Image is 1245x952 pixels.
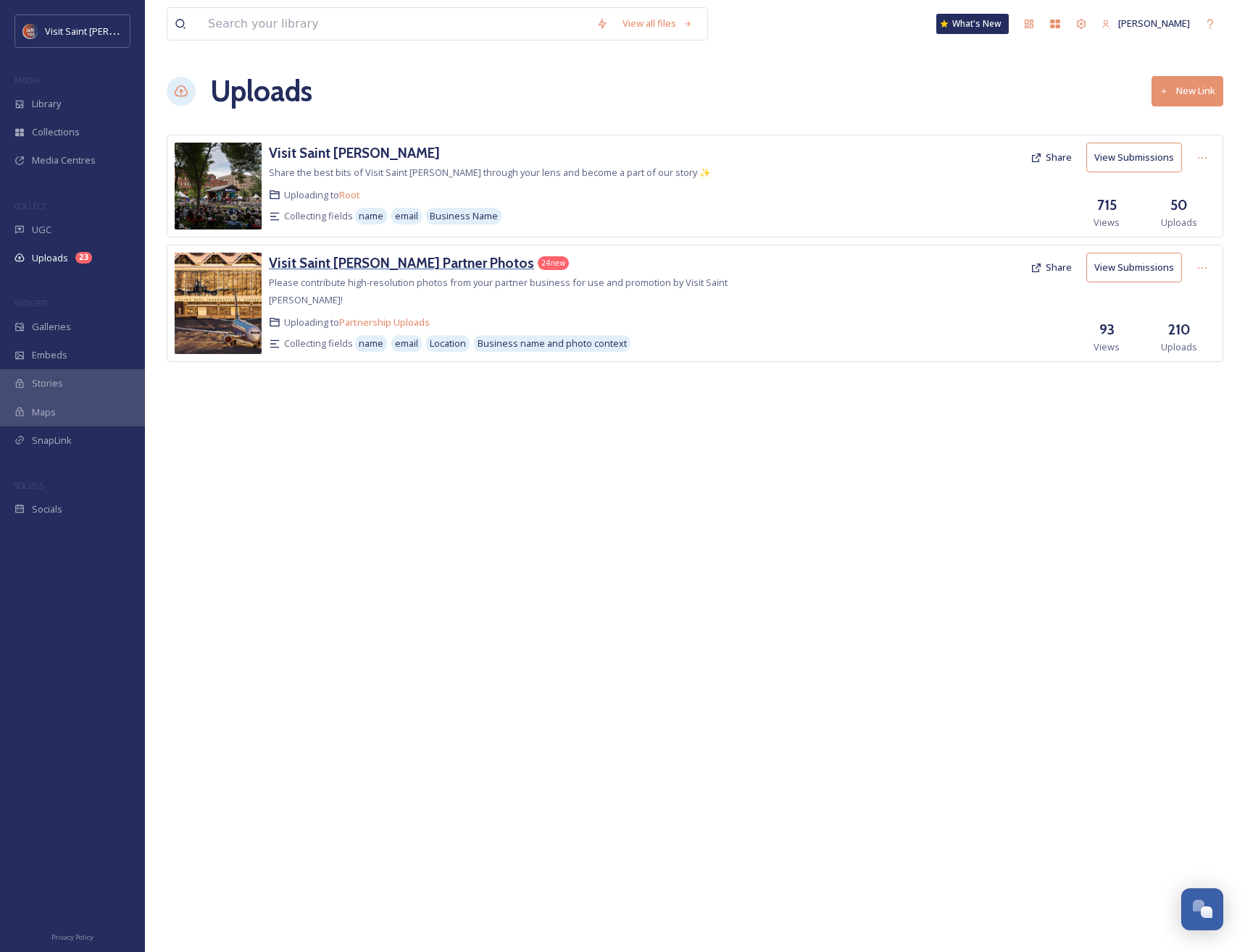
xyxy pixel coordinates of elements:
span: Business Name [430,209,498,223]
span: Location [430,337,466,350]
h3: 50 [1170,195,1188,216]
div: 23 [75,252,92,264]
a: Partnership Uploads [339,316,430,329]
span: Uploading to [284,316,430,329]
span: Collections [32,125,80,139]
span: Collecting fields [284,337,353,350]
span: name [359,209,383,223]
span: Library [32,97,61,111]
div: 24 new [538,256,569,270]
a: View Submissions [1086,253,1189,282]
img: Visit%20Saint%20Paul%20Updated%20Profile%20Image.jpg [23,24,38,38]
span: Socials [32,502,62,516]
a: Visit Saint [PERSON_NAME] [269,143,440,164]
input: Search your library [201,8,589,40]
span: Uploads [32,251,68,265]
span: Please contribute high-resolution photos from your partner business for use and promotion by Visi... [269,276,728,306]
img: 62de531d-448e-4d26-939d-3e4ba8b184a2.jpg [175,143,262,229]
span: SnapLink [32,434,72,447]
span: Maps [32,405,56,419]
span: Uploads [1161,340,1197,354]
span: Privacy Policy [51,932,93,942]
span: email [395,337,418,350]
span: Embeds [32,348,67,362]
button: Share [1023,143,1079,172]
span: Collecting fields [284,209,353,223]
h3: 210 [1168,319,1191,340]
button: New Link [1152,76,1223,106]
span: SOCIALS [14,480,43,491]
a: Uploads [210,69,312,113]
span: Uploads [1161,216,1197,229]
span: Galleries [32,320,71,334]
a: Privacy Policy [51,927,93,945]
a: Root [339,188,360,201]
h3: Visit Saint [PERSON_NAME] Partner Photos [269,254,534,271]
span: [PERSON_NAME] [1118,17,1190,30]
span: Views [1094,340,1120,354]
span: COLLECT [14,201,46,211]
span: WIDGETS [14,298,48,308]
a: View Submissions [1086,143,1189,172]
button: Open Chat [1181,888,1223,930]
span: UGC [32,223,51,237]
h3: 715 [1097,195,1117,216]
span: Share the best bits of Visit Saint [PERSON_NAME] through your lens and become a part of our story ✨ [269,166,711,179]
button: Share [1023,253,1079,282]
span: email [395,209,418,223]
span: Stories [32,376,63,390]
a: Visit Saint [PERSON_NAME] Partner Photos [269,253,534,274]
h3: Visit Saint [PERSON_NAME] [269,144,440,161]
a: What's New [936,14,1009,34]
button: View Submissions [1086,253,1182,282]
span: Business name and photo context [478,337,627,350]
span: Views [1094,216,1120,229]
a: View all files [615,9,700,38]
span: name [359,337,383,350]
h3: 93 [1099,319,1115,340]
img: 37ef6331-cfef-4775-8ee8-bf393fe54c3f.jpg [175,253,262,354]
span: Visit Saint [PERSON_NAME] [45,24,161,38]
span: Media Centres [32,153,96,167]
button: View Submissions [1086,143,1182,172]
a: [PERSON_NAME] [1094,9,1197,38]
span: Uploading to [284,188,360,202]
span: MEDIA [14,75,40,85]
